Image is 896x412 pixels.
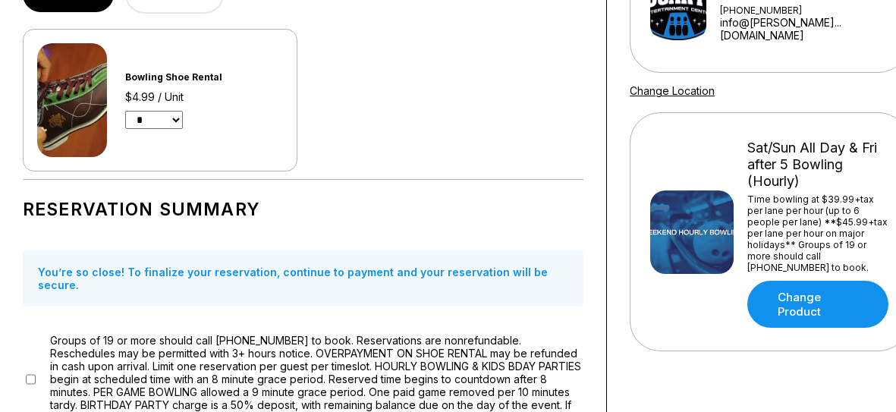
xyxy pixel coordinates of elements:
h1: Reservation Summary [23,199,583,220]
a: info@[PERSON_NAME]...[DOMAIN_NAME] [720,16,888,42]
div: Time bowling at $39.99+tax per lane per hour (up to 6 people per lane) **$45.99+tax per lane per ... [747,193,888,273]
a: Change Location [630,84,715,97]
a: Change Product [747,281,888,328]
img: Sat/Sun All Day & Fri after 5 Bowling (Hourly) [650,190,734,274]
img: Bowling Shoe Rental [37,43,107,157]
div: Bowling Shoe Rental [125,71,266,83]
div: You’re so close! To finalize your reservation, continue to payment and your reservation will be s... [23,250,583,307]
div: [PHONE_NUMBER] [720,5,888,16]
div: Sat/Sun All Day & Fri after 5 Bowling (Hourly) [747,140,888,190]
div: $4.99 / Unit [125,90,266,103]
